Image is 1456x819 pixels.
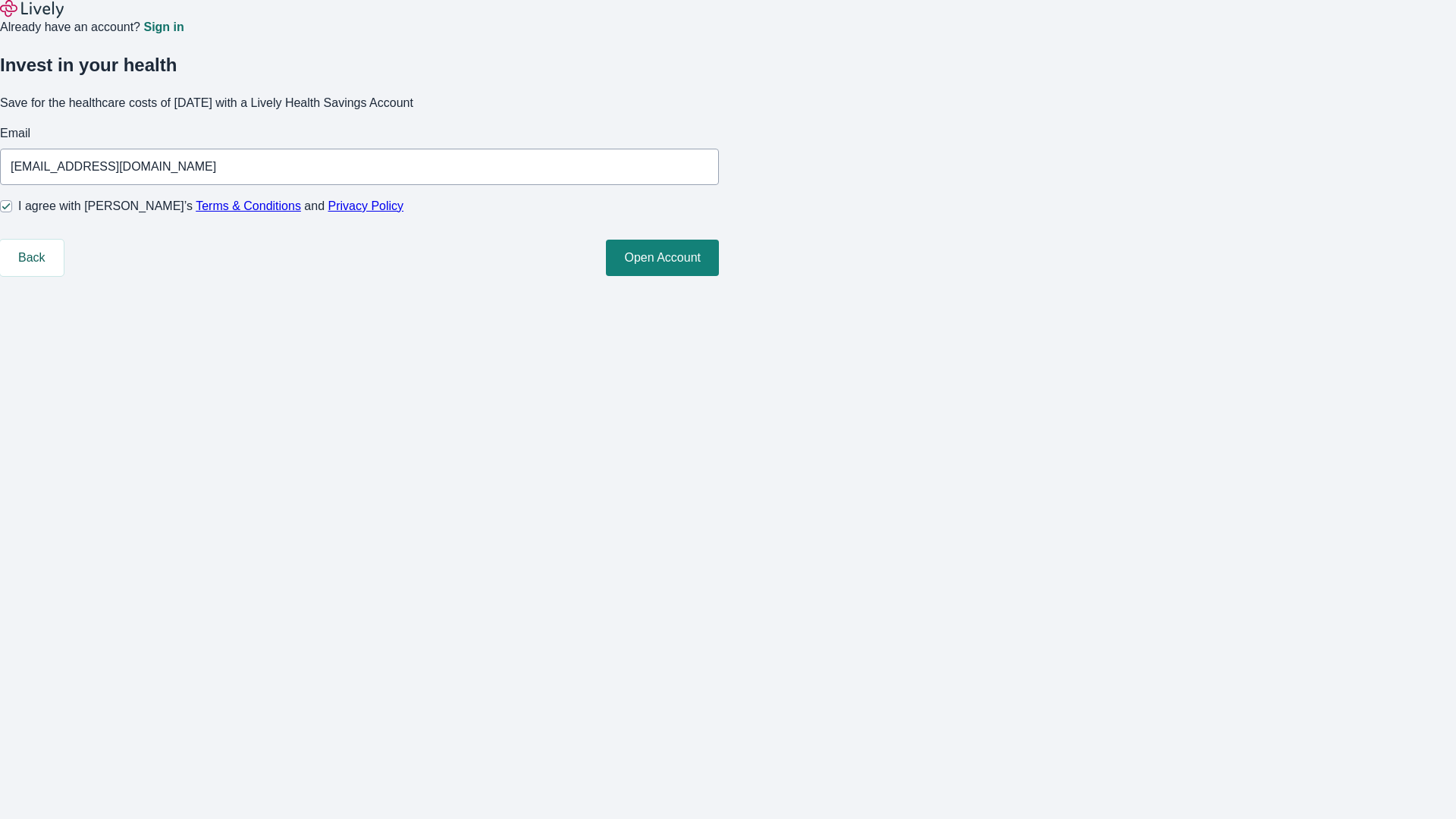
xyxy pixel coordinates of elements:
a: Sign in [143,21,184,33]
span: I agree with [PERSON_NAME]’s and [18,197,403,215]
a: Privacy Policy [328,199,404,212]
a: Terms & Conditions [196,199,301,212]
button: Open Account [606,240,719,276]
